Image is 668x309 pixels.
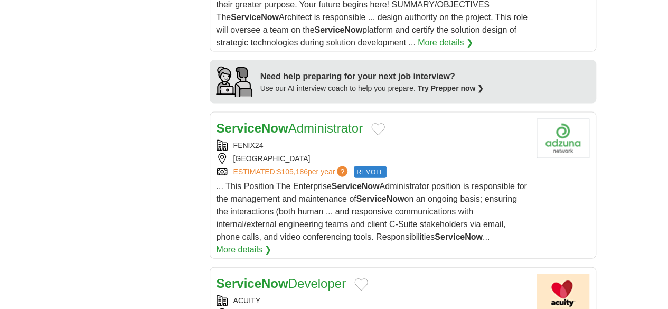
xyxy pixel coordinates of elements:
a: ACUITY [233,296,260,305]
div: Use our AI interview coach to help you prepare. [260,83,484,94]
strong: ServiceNow [332,182,380,191]
span: $105,186 [277,167,307,176]
strong: ServiceNow [435,232,483,241]
span: ? [337,166,347,177]
button: Add to favorite jobs [371,123,385,136]
button: Add to favorite jobs [354,278,368,291]
strong: ServiceNow [314,25,362,34]
strong: ServiceNow [217,276,288,291]
strong: ServiceNow [356,194,404,203]
a: Try Prepper now ❯ [418,84,484,92]
div: [GEOGRAPHIC_DATA] [217,153,528,164]
a: ServiceNowDeveloper [217,276,346,291]
a: ESTIMATED:$105,186per year? [233,166,350,178]
div: Need help preparing for your next job interview? [260,70,484,83]
div: FENIX24 [217,140,528,151]
strong: ServiceNow [217,121,288,135]
a: ServiceNowAdministrator [217,121,363,135]
a: More details ❯ [217,244,272,256]
span: ... This Position The Enterprise Administrator position is responsible for the management and mai... [217,182,527,241]
strong: ServiceNow [231,13,279,22]
span: REMOTE [354,166,386,178]
img: Company logo [537,119,589,158]
a: More details ❯ [418,36,473,49]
